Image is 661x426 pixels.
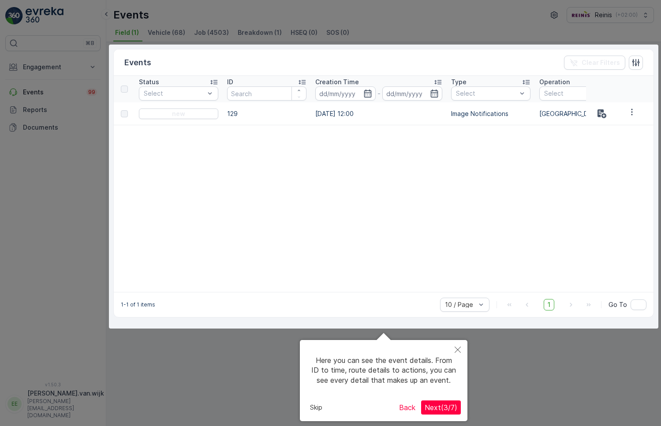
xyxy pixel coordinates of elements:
[306,401,326,414] button: Skip
[448,340,467,360] button: Close
[425,403,457,412] span: Next ( 3 / 7 )
[300,340,467,421] div: Here you can see the event details. From ID to time, route details to actions, you can see every ...
[396,400,419,415] button: Back
[306,347,461,394] div: Here you can see the event details. From ID to time, route details to actions, you can see every ...
[421,400,461,415] button: Next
